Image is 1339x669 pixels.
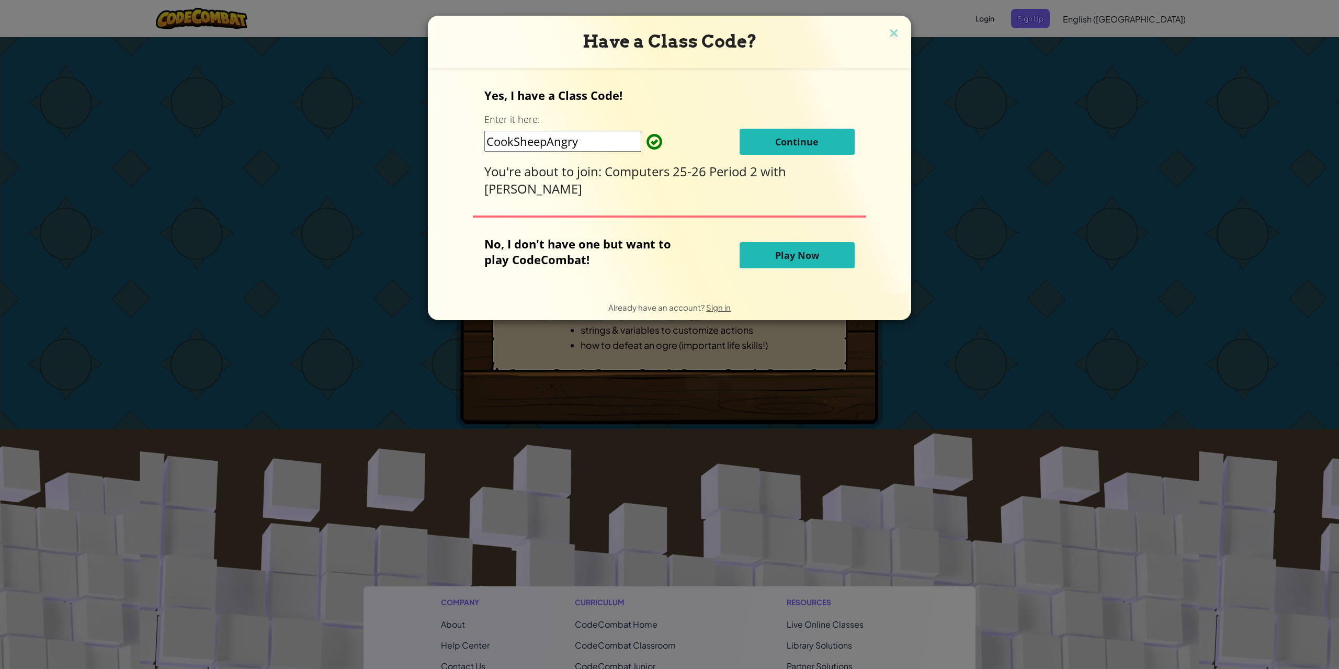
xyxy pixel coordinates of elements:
span: Already have an account? [608,302,706,312]
button: Play Now [740,242,855,268]
span: with [761,163,786,180]
span: [PERSON_NAME] [484,180,582,197]
span: Continue [775,135,819,148]
span: Computers 25-26 Period 2 [605,163,761,180]
img: close icon [887,26,901,42]
span: Have a Class Code? [583,31,757,52]
button: Continue [740,129,855,155]
span: Play Now [775,249,819,262]
label: Enter it here: [484,113,540,126]
span: You're about to join: [484,163,605,180]
a: Sign in [706,302,731,312]
p: Yes, I have a Class Code! [484,87,854,103]
p: No, I don't have one but want to play CodeCombat! [484,236,687,267]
